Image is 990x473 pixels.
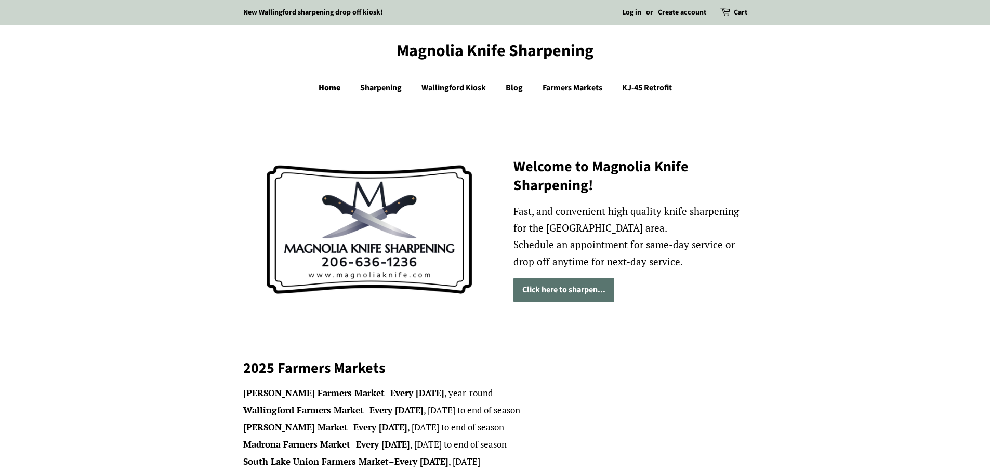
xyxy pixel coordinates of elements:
[243,404,364,416] strong: Wallingford Farmers Market
[243,387,385,399] strong: [PERSON_NAME] Farmers Market
[352,77,412,99] a: Sharpening
[243,420,747,435] li: – , [DATE] to end of season
[646,7,653,19] li: or
[243,403,747,418] li: – , [DATE] to end of season
[243,454,747,469] li: – , [DATE]
[513,203,747,270] p: Fast, and convenient high quality knife sharpening for the [GEOGRAPHIC_DATA] area. Schedule an ap...
[319,77,351,99] a: Home
[734,7,747,19] a: Cart
[243,7,383,18] a: New Wallingford sharpening drop off kiosk!
[658,7,706,18] a: Create account
[394,455,448,467] strong: Every [DATE]
[513,278,614,302] a: Click here to sharpen...
[243,386,747,401] li: – , year-round
[369,404,424,416] strong: Every [DATE]
[243,437,747,452] li: – , [DATE] to end of season
[498,77,533,99] a: Blog
[513,157,747,195] h2: Welcome to Magnolia Knife Sharpening!
[356,438,410,450] strong: Every [DATE]
[390,387,444,399] strong: Every [DATE]
[353,421,407,433] strong: Every [DATE]
[414,77,496,99] a: Wallingford Kiosk
[535,77,613,99] a: Farmers Markets
[614,77,672,99] a: KJ-45 Retrofit
[243,359,747,377] h2: 2025 Farmers Markets
[622,7,641,18] a: Log in
[243,438,350,450] strong: Madrona Farmers Market
[243,421,348,433] strong: [PERSON_NAME] Market
[243,455,389,467] strong: South Lake Union Farmers Market
[243,41,747,61] a: Magnolia Knife Sharpening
